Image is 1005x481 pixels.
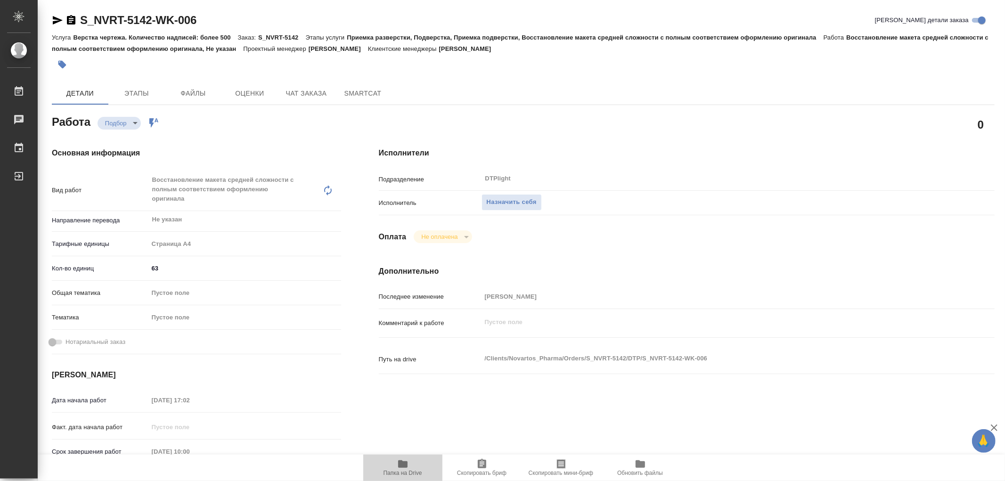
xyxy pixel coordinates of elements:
button: Скопировать мини-бриф [522,455,601,481]
p: Работа [824,34,847,41]
span: Скопировать бриф [457,470,507,476]
h4: Дополнительно [379,266,995,277]
input: ✎ Введи что-нибудь [148,261,341,275]
p: Вид работ [52,186,148,195]
button: Скопировать бриф [442,455,522,481]
p: Комментарий к работе [379,318,482,328]
input: Пустое поле [482,290,943,303]
span: Чат заказа [284,88,329,99]
p: Заказ: [238,34,258,41]
button: Подбор [102,119,130,127]
p: Тарифные единицы [52,239,148,249]
span: Обновить файлы [617,470,663,476]
p: Путь на drive [379,355,482,364]
div: Страница А4 [148,236,341,252]
span: Назначить себя [487,197,537,208]
span: Файлы [171,88,216,99]
p: Услуга [52,34,73,41]
button: Скопировать ссылку для ЯМессенджера [52,15,63,26]
button: Обновить файлы [601,455,680,481]
button: 🙏 [972,429,996,453]
p: Проектный менеджер [243,45,308,52]
h2: Работа [52,113,90,130]
a: S_NVRT-5142-WK-006 [80,14,196,26]
p: Верстка чертежа. Количество надписей: более 500 [73,34,237,41]
button: Не оплачена [418,233,460,241]
p: Дата начала работ [52,396,148,405]
h4: [PERSON_NAME] [52,369,341,381]
input: Пустое поле [148,445,231,458]
h4: Исполнители [379,147,995,159]
p: Этапы услуги [306,34,347,41]
button: Добавить тэг [52,54,73,75]
h4: Основная информация [52,147,341,159]
p: Тематика [52,313,148,322]
div: Подбор [414,230,472,243]
p: Подразделение [379,175,482,184]
h4: Оплата [379,231,407,243]
div: Пустое поле [152,313,330,322]
p: Последнее изменение [379,292,482,302]
div: Пустое поле [148,310,341,326]
span: Нотариальный заказ [65,337,125,347]
p: Приемка разверстки, Подверстка, Приемка подверстки, Восстановление макета средней сложности с пол... [347,34,823,41]
span: Папка на Drive [384,470,422,476]
textarea: /Clients/Novartos_Pharma/Orders/S_NVRT-5142/DTP/S_NVRT-5142-WK-006 [482,351,943,367]
p: Клиентские менеджеры [368,45,439,52]
p: [PERSON_NAME] [439,45,498,52]
p: Срок завершения работ [52,447,148,457]
p: S_NVRT-5142 [258,34,305,41]
input: Пустое поле [148,393,231,407]
button: Папка на Drive [363,455,442,481]
div: Пустое поле [148,285,341,301]
div: Пустое поле [152,288,330,298]
p: Общая тематика [52,288,148,298]
p: Факт. дата начала работ [52,423,148,432]
button: Назначить себя [482,194,542,211]
span: Детали [57,88,103,99]
p: Направление перевода [52,216,148,225]
p: Исполнитель [379,198,482,208]
span: Оценки [227,88,272,99]
div: Подбор [98,117,141,130]
input: Пустое поле [148,420,231,434]
p: Кол-во единиц [52,264,148,273]
span: Скопировать мини-бриф [529,470,593,476]
span: [PERSON_NAME] детали заказа [875,16,969,25]
span: SmartCat [340,88,385,99]
button: Скопировать ссылку [65,15,77,26]
span: 🙏 [976,431,992,451]
h2: 0 [978,116,984,132]
p: [PERSON_NAME] [309,45,368,52]
span: Этапы [114,88,159,99]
